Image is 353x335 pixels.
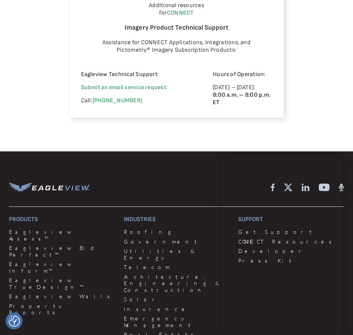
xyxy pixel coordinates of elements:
a: Eagleview Bid Perfect™ [9,245,115,258]
h3: Products [9,216,115,223]
a: Eagleview Assess™ [9,229,115,242]
a: CONNECT [167,9,194,16]
a: Utilities & Energy [124,248,230,261]
a: Eagleview Inform™ [9,261,115,274]
a: Insurance [124,306,230,313]
h3: Industries [124,216,230,223]
a: Roofing [124,229,230,235]
button: Consent Preferences [9,316,20,327]
a: Property Reports [9,303,115,316]
a: Solar [124,296,230,303]
p: Assistance for CONNECT Applications, Integrations, and Pictometry® Imagery Subscription Products: [92,39,261,54]
strong: 8:00 a.m. – 8:00 p.m. ET [213,91,270,106]
p: Hours of Operation: [213,71,272,78]
a: Submit an email service request [81,84,166,91]
p: Eagleview Technical Support [81,71,192,78]
h6: Imagery Product Technical Support [81,22,272,33]
iframe: Chat Window [222,155,342,335]
a: Emergency Management [124,315,230,328]
p: Call: [81,97,192,105]
a: Telecom [124,264,230,271]
img: Revisit consent button [9,316,20,327]
a: Eagleview TrueDesign™ [9,277,115,290]
a: [PHONE_NUMBER] [93,97,142,104]
a: Government [124,238,230,245]
p: [DATE] – [DATE]: [213,84,272,106]
p: Additional resources for [81,2,272,17]
a: Architecture, Engineering & Construction [124,274,230,293]
a: Eagleview Walls [9,293,115,300]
